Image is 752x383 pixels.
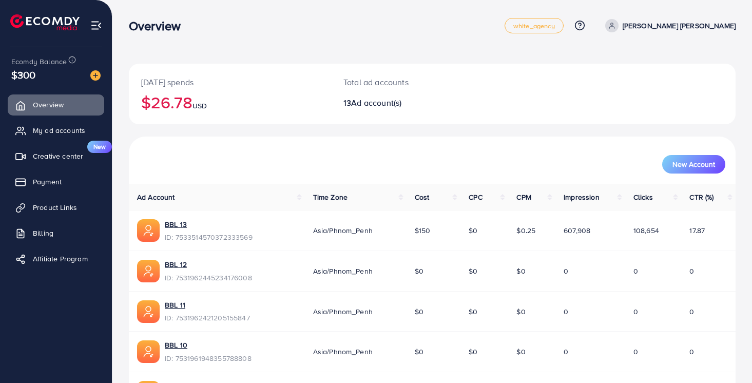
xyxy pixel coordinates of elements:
span: Impression [564,192,600,202]
span: 607,908 [564,225,590,236]
a: Product Links [8,197,104,218]
span: Time Zone [313,192,348,202]
span: $0 [516,307,525,317]
span: Ecomdy Balance [11,56,67,67]
span: Asia/Phnom_Penh [313,225,373,236]
span: ID: 7533514570372333569 [165,232,253,242]
button: New Account [662,155,725,174]
span: Asia/Phnom_Penh [313,266,373,276]
span: 0 [633,307,638,317]
span: $0 [469,307,477,317]
a: white_agency [505,18,564,33]
a: [PERSON_NAME] [PERSON_NAME] [601,19,736,32]
span: Clicks [633,192,653,202]
span: Product Links [33,202,77,213]
span: 0 [689,266,694,276]
span: Creative center [33,151,83,161]
span: My ad accounts [33,125,85,136]
span: Ad Account [137,192,175,202]
span: 17.87 [689,225,705,236]
h3: Overview [129,18,189,33]
a: Payment [8,171,104,192]
span: $0 [469,347,477,357]
span: $0 [415,307,423,317]
span: Payment [33,177,62,187]
img: menu [90,20,102,31]
a: Overview [8,94,104,115]
span: 0 [564,347,568,357]
a: BBL 11 [165,300,250,310]
span: 0 [633,266,638,276]
span: Asia/Phnom_Penh [313,307,373,317]
span: USD [192,101,207,111]
img: ic-ads-acc.e4c84228.svg [137,300,160,323]
p: [PERSON_NAME] [PERSON_NAME] [623,20,736,32]
h2: 13 [343,98,471,108]
span: 0 [689,347,694,357]
span: 108,654 [633,225,659,236]
a: Creative centerNew [8,146,104,166]
span: 0 [689,307,694,317]
span: Asia/Phnom_Penh [313,347,373,357]
span: 0 [564,307,568,317]
img: ic-ads-acc.e4c84228.svg [137,340,160,363]
span: $0.25 [516,225,535,236]
iframe: Chat [708,337,744,375]
p: Total ad accounts [343,76,471,88]
span: $300 [11,67,36,82]
a: My ad accounts [8,120,104,141]
span: $150 [415,225,431,236]
span: Affiliate Program [33,254,88,264]
a: BBL 10 [165,340,252,350]
img: ic-ads-acc.e4c84228.svg [137,260,160,282]
span: $0 [516,347,525,357]
span: 0 [633,347,638,357]
span: 0 [564,266,568,276]
span: CTR (%) [689,192,714,202]
span: CPM [516,192,531,202]
span: Cost [415,192,430,202]
img: ic-ads-acc.e4c84228.svg [137,219,160,242]
span: $0 [415,266,423,276]
span: white_agency [513,23,555,29]
span: CPC [469,192,482,202]
span: $0 [469,266,477,276]
span: New [87,141,112,153]
span: ID: 7531962445234176008 [165,273,252,283]
span: $0 [415,347,423,357]
p: [DATE] spends [141,76,319,88]
img: image [90,70,101,81]
span: $0 [516,266,525,276]
span: $0 [469,225,477,236]
span: Billing [33,228,53,238]
a: BBL 13 [165,219,253,229]
span: ID: 7531962421205155847 [165,313,250,323]
a: Affiliate Program [8,248,104,269]
a: BBL 12 [165,259,252,270]
img: logo [10,14,80,30]
span: Overview [33,100,64,110]
span: ID: 7531961948355788808 [165,353,252,363]
a: Billing [8,223,104,243]
h2: $26.78 [141,92,319,112]
span: Ad account(s) [351,97,401,108]
span: New Account [672,161,715,168]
